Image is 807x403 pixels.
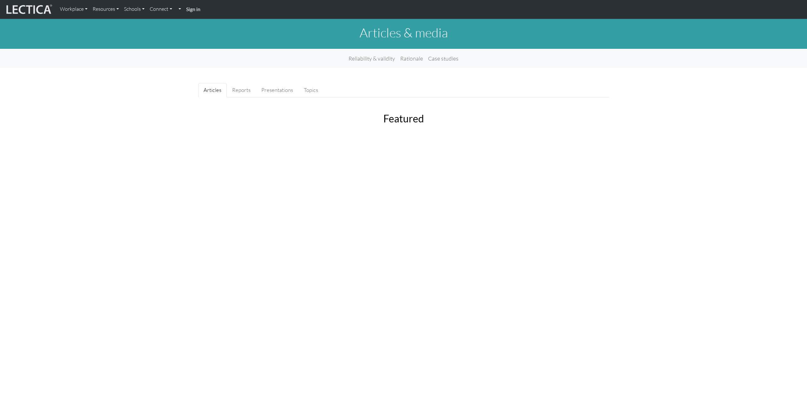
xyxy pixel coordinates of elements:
a: Topics [298,83,323,97]
a: Rationale [398,51,426,65]
a: Resources [90,3,121,16]
a: Reports [227,83,256,97]
h2: Featured [236,113,571,125]
a: Connect [147,3,175,16]
a: Articles [198,83,227,97]
a: Presentations [256,83,298,97]
a: Workplace [57,3,90,16]
a: Case studies [426,51,461,65]
a: Sign in [184,3,203,16]
a: Reliability & validity [346,51,398,65]
strong: Sign in [186,6,200,12]
img: lecticalive [5,3,52,16]
a: Schools [121,3,147,16]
